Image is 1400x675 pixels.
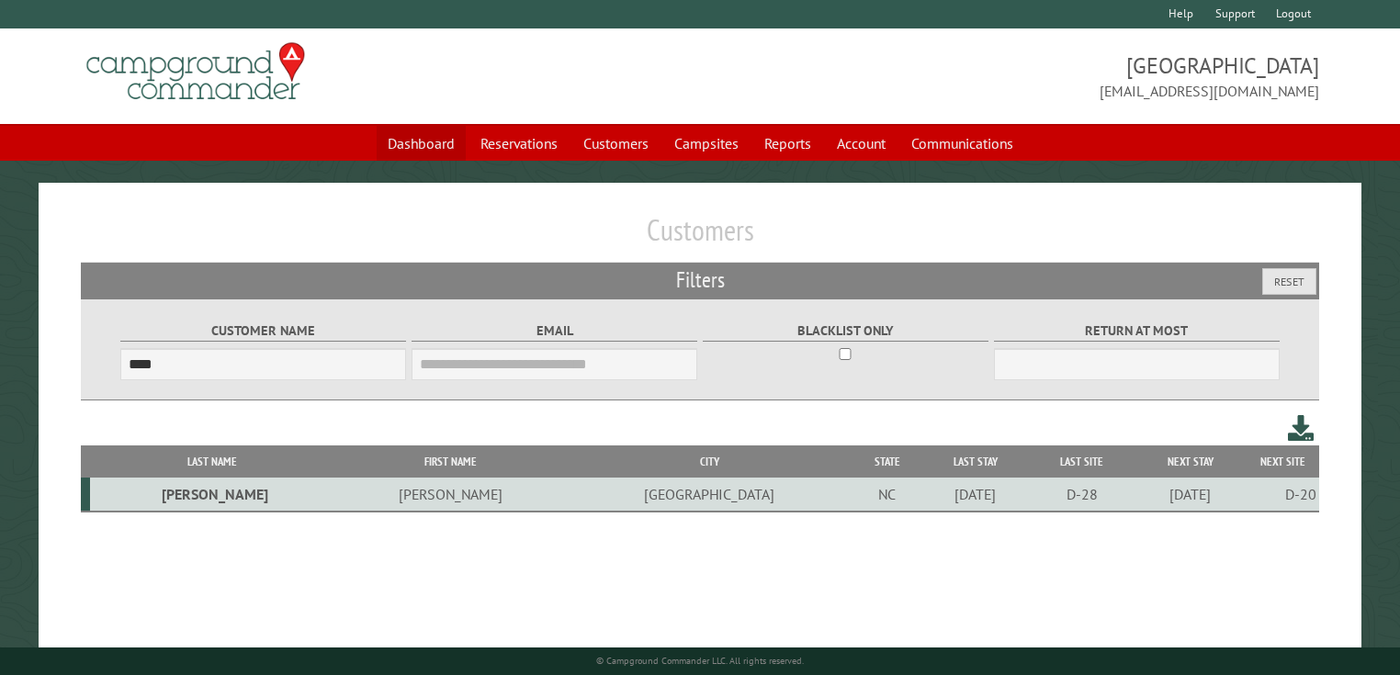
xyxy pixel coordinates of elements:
[412,321,697,342] label: Email
[900,126,1024,161] a: Communications
[469,126,569,161] a: Reservations
[81,263,1320,298] h2: Filters
[335,478,566,512] td: [PERSON_NAME]
[566,478,852,512] td: [GEOGRAPHIC_DATA]
[377,126,466,161] a: Dashboard
[335,445,566,478] th: First Name
[852,445,921,478] th: State
[663,126,750,161] a: Campsites
[994,321,1280,342] label: Return at most
[1137,485,1243,503] div: [DATE]
[596,655,804,667] small: © Campground Commander LLC. All rights reserved.
[1246,478,1319,512] td: D-20
[700,51,1319,102] span: [GEOGRAPHIC_DATA] [EMAIL_ADDRESS][DOMAIN_NAME]
[81,36,310,107] img: Campground Commander
[753,126,822,161] a: Reports
[90,445,335,478] th: Last Name
[1246,445,1319,478] th: Next Site
[1029,478,1135,512] td: D-28
[826,126,897,161] a: Account
[852,478,921,512] td: NC
[120,321,406,342] label: Customer Name
[1288,411,1315,445] a: Download this customer list (.csv)
[1135,445,1246,478] th: Next Stay
[90,478,335,512] td: [PERSON_NAME]
[572,126,660,161] a: Customers
[81,212,1320,263] h1: Customers
[921,445,1029,478] th: Last Stay
[924,485,1026,503] div: [DATE]
[1029,445,1135,478] th: Last Site
[566,445,852,478] th: City
[703,321,988,342] label: Blacklist only
[1262,268,1316,295] button: Reset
